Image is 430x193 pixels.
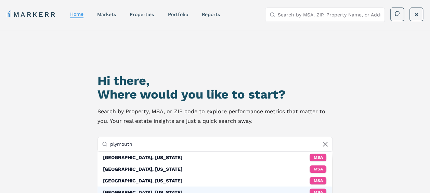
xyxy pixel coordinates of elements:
[103,154,182,161] div: [GEOGRAPHIC_DATA], [US_STATE]
[310,165,326,173] div: MSA
[130,12,154,17] a: properties
[201,12,220,17] a: reports
[70,11,83,17] a: home
[310,177,326,184] div: MSA
[103,177,182,184] div: [GEOGRAPHIC_DATA], [US_STATE]
[415,11,418,18] span: S
[278,8,380,22] input: Search by MSA, ZIP, Property Name, or Address
[103,166,182,172] div: [GEOGRAPHIC_DATA], [US_STATE]
[97,152,332,163] div: MSA: Plymouth, Nebraska
[110,137,328,151] input: Search by MSA, ZIP, Property Name, or Address
[7,10,56,19] a: MARKERR
[409,8,423,21] button: S
[97,74,333,88] h1: Hi there,
[97,163,332,175] div: MSA: Plymouth, Illinois
[168,12,188,17] a: Portfolio
[97,175,332,186] div: MSA: Plymouth, Minnesota
[97,107,333,126] p: Search by Property, MSA, or ZIP code to explore performance metrics that matter to you. Your real...
[97,88,333,101] h2: Where would you like to start?
[97,12,116,17] a: markets
[310,154,326,161] div: MSA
